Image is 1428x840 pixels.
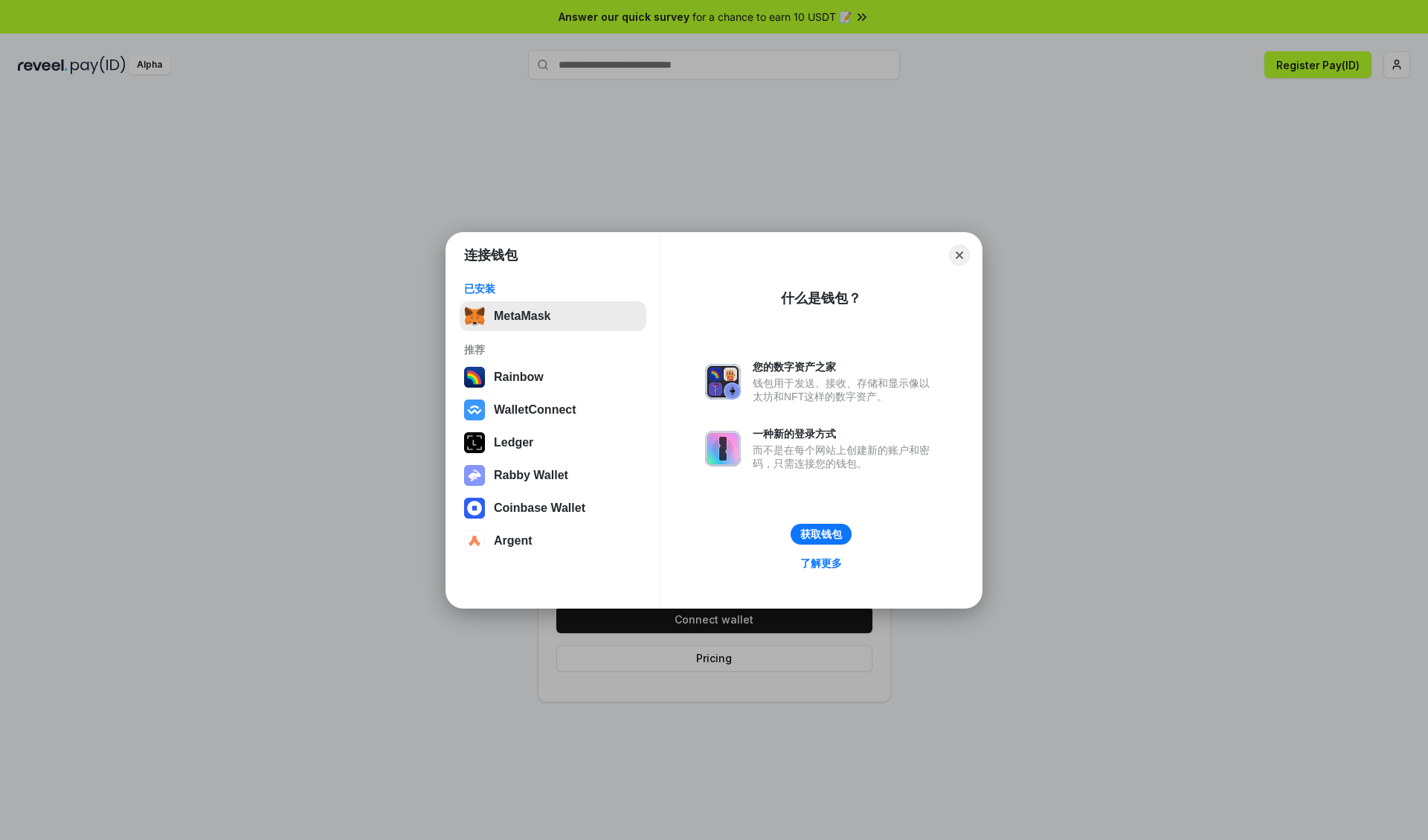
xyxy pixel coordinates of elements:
[494,310,550,323] div: MetaMask
[800,557,842,570] div: 了解更多
[464,400,485,420] img: svg+xml,%3Csvg%20width%3D%2228%22%20height%3D%2228%22%20viewBox%3D%220%200%2028%2028%22%20fill%3D...
[464,465,485,486] img: svg+xml,%3Csvg%20xmlns%3D%22http%3A%2F%2Fwww.w3.org%2F2000%2Fsvg%22%20fill%3D%22none%22%20viewBox...
[460,301,646,331] button: MetaMask
[460,493,646,523] button: Coinbase Wallet
[800,528,842,541] div: 获取钱包
[464,246,518,264] h1: 连接钱包
[464,367,485,388] img: svg+xml,%3Csvg%20width%3D%22120%22%20height%3D%22120%22%20viewBox%3D%220%200%20120%20120%22%20fil...
[464,498,485,519] img: svg+xml,%3Csvg%20width%3D%2228%22%20height%3D%2228%22%20viewBox%3D%220%200%2028%2028%22%20fill%3D...
[460,395,646,425] button: WalletConnect
[494,469,568,482] div: Rabby Wallet
[781,289,861,307] div: 什么是钱包？
[460,428,646,458] button: Ledger
[705,431,741,467] img: svg+xml,%3Csvg%20xmlns%3D%22http%3A%2F%2Fwww.w3.org%2F2000%2Fsvg%22%20fill%3D%22none%22%20viewBox...
[464,306,485,327] img: svg+xml,%3Csvg%20fill%3D%22none%22%20height%3D%2233%22%20viewBox%3D%220%200%2035%2033%22%20width%...
[949,245,970,266] button: Close
[460,461,646,490] button: Rabby Wallet
[464,282,642,295] div: 已安装
[791,524,852,545] button: 获取钱包
[494,436,533,449] div: Ledger
[705,364,741,400] img: svg+xml,%3Csvg%20xmlns%3D%22http%3A%2F%2Fwww.w3.org%2F2000%2Fsvg%22%20fill%3D%22none%22%20viewBox...
[753,376,937,403] div: 钱包用于发送、接收、存储和显示像以太坊和NFT这样的数字资产。
[494,403,576,417] div: WalletConnect
[464,343,642,356] div: 推荐
[791,554,851,573] a: 了解更多
[494,534,533,548] div: Argent
[753,360,937,373] div: 您的数字资产之家
[464,530,485,551] img: svg+xml,%3Csvg%20width%3D%2228%22%20height%3D%2228%22%20viewBox%3D%220%200%2028%2028%22%20fill%3D...
[494,501,585,515] div: Coinbase Wallet
[753,443,937,470] div: 而不是在每个网站上创建新的账户和密码，只需连接您的钱包。
[460,362,646,392] button: Rainbow
[753,427,937,440] div: 一种新的登录方式
[494,371,544,384] div: Rainbow
[460,526,646,556] button: Argent
[464,432,485,453] img: svg+xml,%3Csvg%20xmlns%3D%22http%3A%2F%2Fwww.w3.org%2F2000%2Fsvg%22%20width%3D%2228%22%20height%3...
